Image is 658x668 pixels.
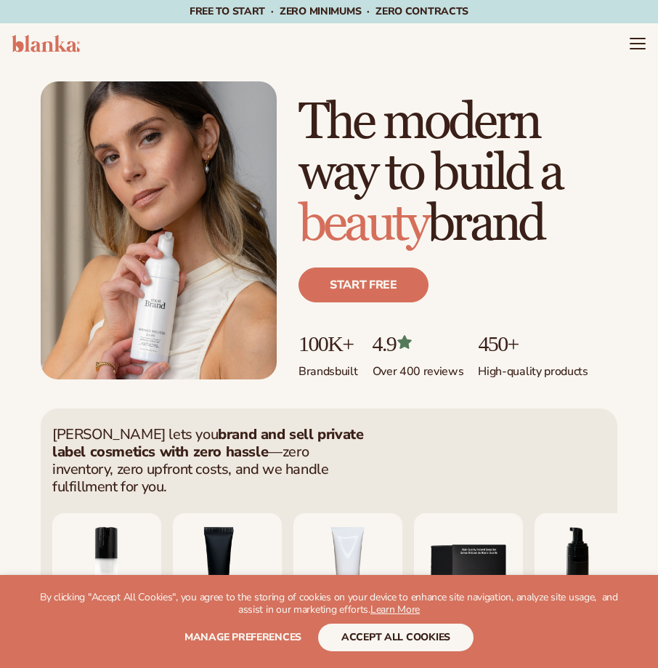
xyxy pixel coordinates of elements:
[370,603,420,616] a: Learn More
[298,331,358,355] p: 100K+
[414,513,523,622] img: Nature bar of soap.
[478,331,588,355] p: 450+
[41,81,277,379] img: Female holding tanning mousse.
[184,630,301,644] span: Manage preferences
[373,331,464,355] p: 4.9
[293,513,402,622] img: Vitamin c cleanser.
[29,592,629,616] p: By clicking "Accept All Cookies", you agree to the storing of cookies on your device to enhance s...
[298,267,428,302] a: Start free
[12,35,80,52] img: logo
[52,426,365,496] p: [PERSON_NAME] lets you —zero inventory, zero upfront costs, and we handle fulfillment for you.
[190,4,468,18] span: Free to start · ZERO minimums · ZERO contracts
[629,35,646,52] summary: Menu
[184,624,301,651] button: Manage preferences
[52,424,363,462] strong: brand and sell private label cosmetics with zero hassle
[318,624,474,651] button: accept all cookies
[298,193,427,255] span: beauty
[373,355,464,379] p: Over 400 reviews
[173,513,282,622] img: Smoothing lip balm.
[298,97,617,250] h1: The modern way to build a brand
[298,355,358,379] p: Brands built
[535,513,643,622] img: Foaming beard wash.
[478,355,588,379] p: High-quality products
[52,513,161,622] img: Moisturizing lotion.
